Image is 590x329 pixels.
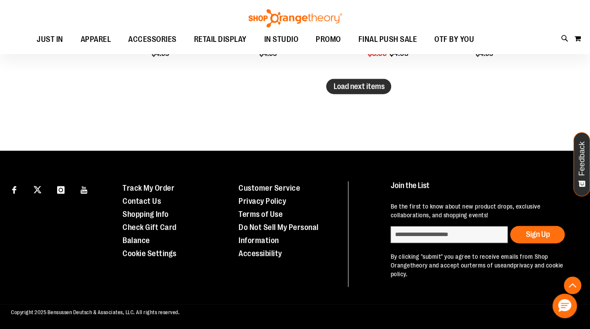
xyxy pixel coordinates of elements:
[247,9,343,27] img: Shop Orangetheory
[390,226,508,243] input: enter email
[264,30,299,49] span: IN STUDIO
[34,186,41,194] img: Twitter
[256,30,307,50] a: IN STUDIO
[426,30,483,50] a: OTF BY YOU
[123,210,169,219] a: Shopping Info
[307,30,350,50] a: PROMO
[123,249,177,258] a: Cookie Settings
[123,184,174,192] a: Track My Order
[194,30,247,49] span: RETAIL DISPLAY
[358,30,417,49] span: FINAL PUSH SALE
[53,182,68,197] a: Visit our Instagram page
[350,30,426,50] a: FINAL PUSH SALE
[28,30,72,50] a: JUST IN
[37,30,63,49] span: JUST IN
[578,141,586,176] span: Feedback
[123,223,177,245] a: Check Gift Card Balance
[525,230,549,239] span: Sign Up
[239,184,300,192] a: Customer Service
[11,309,180,315] span: Copyright 2025 Bensussen Deutsch & Associates, LLC. All rights reserved.
[239,197,286,206] a: Privacy Policy
[510,226,565,243] button: Sign Up
[564,277,581,294] button: Back To Top
[316,30,341,49] span: PROMO
[470,262,504,269] a: terms of use
[326,79,391,94] button: Load next items
[119,30,185,49] a: ACCESSORIES
[7,182,22,197] a: Visit our Facebook page
[128,30,177,49] span: ACCESSORIES
[390,182,574,198] h4: Join the List
[123,197,161,206] a: Contact Us
[81,30,111,49] span: APPAREL
[333,82,384,91] span: Load next items
[552,294,577,318] button: Hello, have a question? Let’s chat.
[390,202,574,219] p: Be the first to know about new product drops, exclusive collaborations, and shopping events!
[239,223,319,245] a: Do Not Sell My Personal Information
[77,182,92,197] a: Visit our Youtube page
[72,30,120,50] a: APPAREL
[390,252,574,278] p: By clicking "submit" you agree to receive emails from Shop Orangetheory and accept our and
[239,249,282,258] a: Accessibility
[573,132,590,196] button: Feedback - Show survey
[30,182,45,197] a: Visit our X page
[239,210,283,219] a: Terms of Use
[185,30,256,50] a: RETAIL DISPLAY
[390,262,563,278] a: privacy and cookie policy.
[434,30,474,49] span: OTF BY YOU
